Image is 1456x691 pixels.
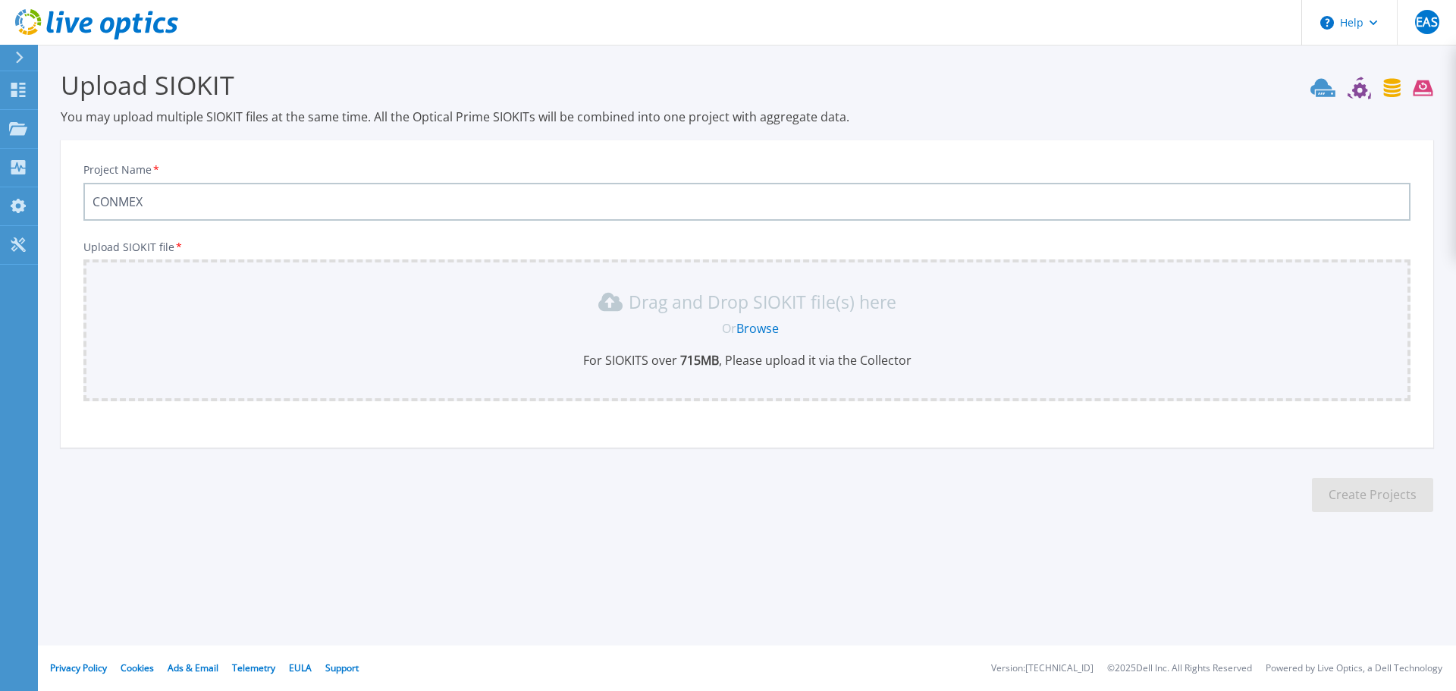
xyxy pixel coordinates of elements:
[991,664,1094,674] li: Version: [TECHNICAL_ID]
[722,320,736,337] span: Or
[61,68,1433,102] h3: Upload SIOKIT
[1107,664,1252,674] li: © 2025 Dell Inc. All Rights Reserved
[93,352,1401,369] p: For SIOKITS over , Please upload it via the Collector
[83,241,1410,253] p: Upload SIOKIT file
[1416,16,1437,28] span: EAS
[736,320,779,337] a: Browse
[677,352,719,369] b: 715 MB
[93,290,1401,369] div: Drag and Drop SIOKIT file(s) here OrBrowseFor SIOKITS over 715MB, Please upload it via the Collector
[83,183,1410,221] input: Enter Project Name
[1312,478,1433,512] button: Create Projects
[629,294,896,309] p: Drag and Drop SIOKIT file(s) here
[121,661,154,674] a: Cookies
[325,661,359,674] a: Support
[289,661,312,674] a: EULA
[83,165,161,175] label: Project Name
[1266,664,1442,674] li: Powered by Live Optics, a Dell Technology
[168,661,218,674] a: Ads & Email
[50,661,107,674] a: Privacy Policy
[61,108,1433,125] p: You may upload multiple SIOKIT files at the same time. All the Optical Prime SIOKITs will be comb...
[232,661,275,674] a: Telemetry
